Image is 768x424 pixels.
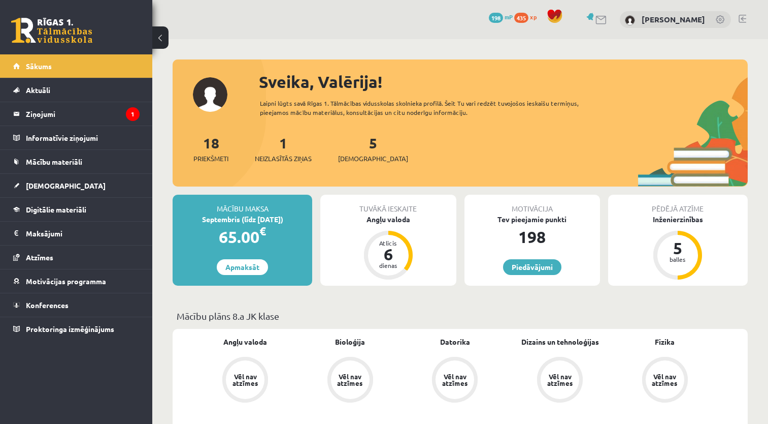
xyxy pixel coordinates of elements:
[177,309,744,323] p: Mācību plāns 8.a JK klase
[625,15,635,25] img: Valērija Kožemjakina
[489,13,513,21] a: 198 mP
[373,246,404,262] div: 6
[231,373,259,386] div: Vēl nav atzīmes
[530,13,537,21] span: xp
[320,214,456,225] div: Angļu valoda
[11,18,92,43] a: Rīgas 1. Tālmācības vidusskola
[13,54,140,78] a: Sākums
[608,214,748,225] div: Inženierzinības
[13,126,140,149] a: Informatīvie ziņojumi
[193,134,228,164] a: 18Priekšmeti
[13,198,140,221] a: Digitālie materiāli
[26,102,140,126] legend: Ziņojumi
[662,256,693,262] div: balles
[13,269,140,293] a: Motivācijas programma
[173,195,312,214] div: Mācību maksa
[13,78,140,102] a: Aktuāli
[255,154,312,164] span: Neizlasītās ziņas
[13,102,140,126] a: Ziņojumi1
[26,253,53,262] span: Atzīmes
[320,214,456,281] a: Angļu valoda Atlicis 6 dienas
[521,337,599,347] a: Dizains un tehnoloģijas
[403,357,508,405] a: Vēl nav atzīmes
[464,225,600,249] div: 198
[662,240,693,256] div: 5
[320,195,456,214] div: Tuvākā ieskaite
[126,107,140,121] i: 1
[13,317,140,341] a: Proktoringa izmēģinājums
[223,337,267,347] a: Angļu valoda
[373,240,404,246] div: Atlicis
[514,13,528,23] span: 435
[336,373,364,386] div: Vēl nav atzīmes
[612,357,717,405] a: Vēl nav atzīmes
[13,222,140,245] a: Maksājumi
[26,222,140,245] legend: Maksājumi
[489,13,503,23] span: 198
[173,225,312,249] div: 65.00
[13,150,140,173] a: Mācību materiāli
[298,357,403,405] a: Vēl nav atzīmes
[508,357,613,405] a: Vēl nav atzīmes
[546,373,574,386] div: Vēl nav atzīmes
[338,134,408,164] a: 5[DEMOGRAPHIC_DATA]
[26,300,69,310] span: Konferences
[655,337,675,347] a: Fizika
[441,373,469,386] div: Vēl nav atzīmes
[193,154,228,164] span: Priekšmeti
[464,195,600,214] div: Motivācija
[26,126,140,149] legend: Informatīvie ziņojumi
[464,214,600,225] div: Tev pieejamie punkti
[26,85,50,95] span: Aktuāli
[440,337,470,347] a: Datorika
[608,195,748,214] div: Pēdējā atzīme
[503,259,561,275] a: Piedāvājumi
[255,134,312,164] a: 1Neizlasītās ziņas
[651,373,679,386] div: Vēl nav atzīmes
[217,259,268,275] a: Apmaksāt
[13,174,140,197] a: [DEMOGRAPHIC_DATA]
[642,14,705,24] a: [PERSON_NAME]
[13,246,140,269] a: Atzīmes
[338,154,408,164] span: [DEMOGRAPHIC_DATA]
[335,337,365,347] a: Bioloģija
[193,357,298,405] a: Vēl nav atzīmes
[26,157,82,166] span: Mācību materiāli
[26,181,106,190] span: [DEMOGRAPHIC_DATA]
[373,262,404,268] div: dienas
[259,224,266,238] span: €
[514,13,542,21] a: 435 xp
[505,13,513,21] span: mP
[259,70,748,94] div: Sveika, Valērija!
[26,62,52,71] span: Sākums
[173,214,312,225] div: Septembris (līdz [DATE])
[26,277,106,286] span: Motivācijas programma
[26,324,114,334] span: Proktoringa izmēģinājums
[13,293,140,317] a: Konferences
[260,99,605,117] div: Laipni lūgts savā Rīgas 1. Tālmācības vidusskolas skolnieka profilā. Šeit Tu vari redzēt tuvojošo...
[26,205,86,214] span: Digitālie materiāli
[608,214,748,281] a: Inženierzinības 5 balles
